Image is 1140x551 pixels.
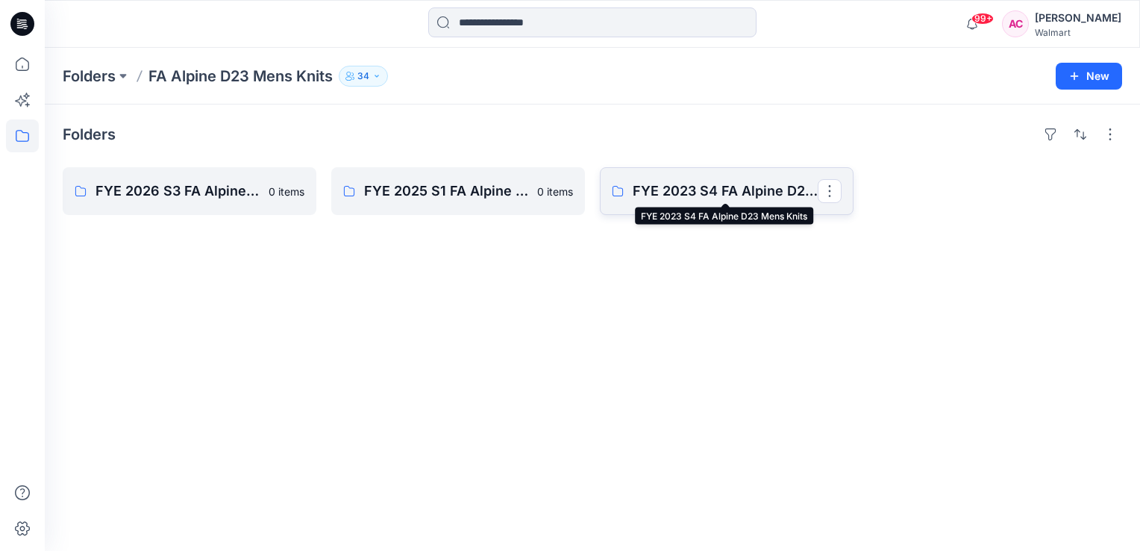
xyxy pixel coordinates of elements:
div: AC [1002,10,1029,37]
p: 34 [357,68,369,84]
div: [PERSON_NAME] [1035,9,1121,27]
a: FYE 2023 S4 FA Alpine D23 Mens Knits [600,167,854,215]
p: FYE 2023 S4 FA Alpine D23 Mens Knits [633,181,818,202]
p: 0 items [537,184,573,199]
a: FYE 2026 S3 FA Alpine MENS KNITS0 items [63,167,316,215]
button: 34 [339,66,388,87]
p: FYE 2026 S3 FA Alpine MENS KNITS [95,181,260,202]
span: 99+ [971,13,994,25]
p: FA Alpine D23 Mens Knits [148,66,333,87]
button: New [1056,63,1122,90]
p: 0 items [269,184,304,199]
h4: Folders [63,125,116,143]
a: FYE 2025 S1 FA Alpine D23 Mens Knits0 items [331,167,585,215]
div: Walmart [1035,27,1121,38]
p: FYE 2025 S1 FA Alpine D23 Mens Knits [364,181,528,202]
a: Folders [63,66,116,87]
